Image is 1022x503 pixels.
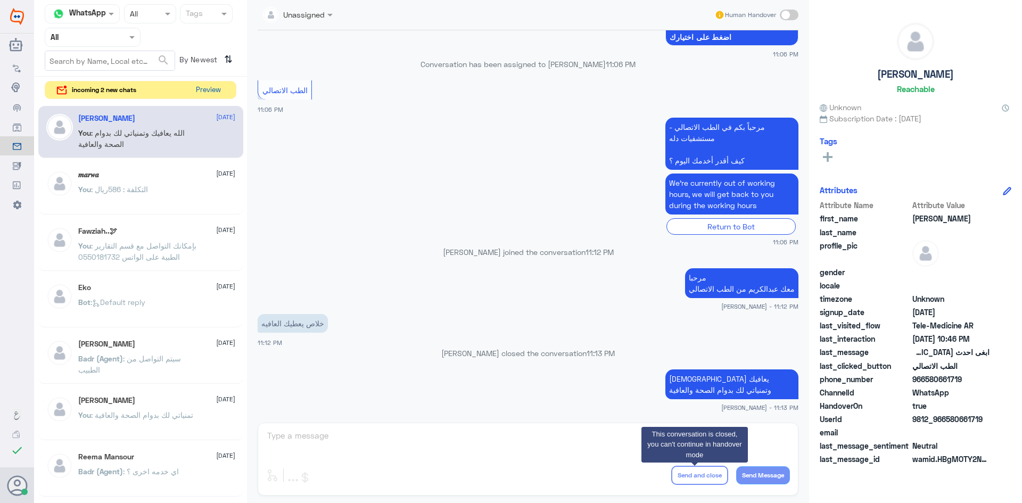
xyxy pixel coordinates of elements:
span: Subscription Date : [DATE] [820,113,1011,124]
img: whatsapp.png [51,6,67,22]
span: : Default reply [90,298,145,307]
span: last_visited_flow [820,320,910,331]
span: search [157,54,170,67]
span: [DATE] [216,282,235,291]
img: defaultAdmin.png [46,396,73,423]
span: last_name [820,227,910,238]
h5: Anas [78,340,135,349]
span: last_message_id [820,453,910,465]
span: Ahmed [912,213,990,224]
span: gender [820,267,910,278]
input: Search by Name, Local etc… [45,51,175,70]
h5: Eko [78,283,91,292]
span: 2 [912,387,990,398]
span: signup_date [820,307,910,318]
img: defaultAdmin.png [46,452,73,479]
span: UserId [820,414,910,425]
span: Tele-Medicine AR [912,320,990,331]
img: defaultAdmin.png [46,283,73,310]
img: defaultAdmin.png [897,23,934,60]
h6: Tags [820,136,837,146]
h6: Reachable [897,84,935,94]
span: profile_pic [820,240,910,265]
button: search [157,52,170,69]
h5: Mohammed ALRASHED [78,396,135,405]
img: defaultAdmin.png [912,240,939,267]
span: true [912,400,990,411]
p: 10/9/2025, 11:12 PM [685,268,798,298]
span: You [78,241,91,250]
span: Bot [78,298,90,307]
span: [DATE] [216,169,235,178]
button: Send Message [736,466,790,484]
button: Send and close [671,466,728,485]
span: You [78,185,91,194]
span: last_message [820,347,910,358]
span: You [78,410,91,419]
span: locale [820,280,910,291]
span: last_interaction [820,333,910,344]
span: timezone [820,293,910,304]
span: [DATE] [216,112,235,122]
span: [PERSON_NAME] - 11:12 PM [721,302,798,311]
span: last_message_sentiment [820,440,910,451]
img: defaultAdmin.png [46,340,73,366]
p: [PERSON_NAME] joined the conversation [258,246,798,258]
span: incoming 2 new chats [72,85,136,95]
span: [DATE] [216,338,235,348]
p: 10/9/2025, 11:06 PM [665,118,798,170]
i: ⇅ [224,51,233,68]
span: 11:06 PM [258,106,283,113]
span: Attribute Name [820,200,910,211]
span: 11:13 PM [587,349,615,358]
span: ChannelId [820,387,910,398]
span: 11:12 PM [586,248,614,257]
span: 11:06 PM [606,60,636,69]
span: Badr (Agent) [78,467,123,476]
span: [DATE] [216,225,235,235]
span: [DATE] [216,394,235,404]
span: By Newest [175,51,220,72]
span: 11:06 PM [773,50,798,59]
span: 9812_966580661719 [912,414,990,425]
span: HandoverOn [820,400,910,411]
span: الطب الاتصالي [912,360,990,372]
span: 2025-09-10T19:46:42.285Z [912,333,990,344]
span: [PERSON_NAME] - 11:13 PM [721,403,798,412]
span: [DATE] [216,451,235,460]
img: Widebot Logo [10,8,24,25]
p: Conversation has been assigned to [PERSON_NAME] [258,59,798,70]
span: null [912,267,990,278]
h5: Fawziah..🕊 [78,227,117,236]
span: Unknown [912,293,990,304]
span: Badr (Agent) [78,354,123,363]
p: 10/9/2025, 11:12 PM [258,314,328,333]
h5: Ahmed [78,114,135,123]
div: Tags [184,7,203,21]
span: Unknown [820,102,861,113]
span: Human Handover [725,10,776,20]
span: 11:12 PM [258,339,282,346]
span: 966580661719 [912,374,990,385]
span: 2025-09-10T19:46:05.984Z [912,307,990,318]
h5: Reema Mansour [78,452,134,461]
span: You [78,128,91,137]
span: 0 [912,440,990,451]
span: الطب الاتصالي [262,86,308,95]
span: : اي خدمه اخرى ؟ [123,467,179,476]
span: : تمنياتي لك بدوام الصحة والعافية [91,410,193,419]
span: null [912,280,990,291]
span: first_name [820,213,910,224]
span: : بإمكانك التواصل مع قسم التقارير الطبية على الواتس 0550181732 [78,241,196,261]
span: 11:06 PM [773,237,798,246]
span: Attribute Value [912,200,990,211]
h5: [PERSON_NAME] [877,68,954,80]
p: [PERSON_NAME] closed the conversation [258,348,798,359]
span: null [912,427,990,438]
span: email [820,427,910,438]
h6: Attributes [820,185,858,195]
span: phone_number [820,374,910,385]
span: wamid.HBgMOTY2NTgwNjYxNzE5FQIAEhgUM0E3QzEyRUE3MUE3RkIyOTYwNDQA [912,453,990,465]
img: defaultAdmin.png [46,170,73,197]
img: defaultAdmin.png [46,114,73,141]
